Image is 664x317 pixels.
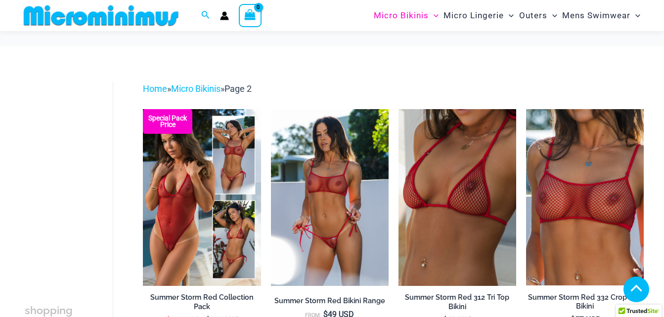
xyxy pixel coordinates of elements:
a: Micro Bikinis [171,83,221,94]
a: Summer Storm Red 332 Crop Top 01Summer Storm Red 332 Crop Top 449 Thong 03Summer Storm Red 332 Cr... [526,109,644,285]
a: Mens SwimwearMenu ToggleMenu Toggle [560,3,643,28]
a: Micro BikinisMenu ToggleMenu Toggle [371,3,441,28]
img: Summer Storm Red Collection Pack F [143,109,261,285]
a: Summer Storm Red Bikini Range [271,296,389,309]
h2: Summer Storm Red 332 Crop Top Bikini [526,293,644,311]
a: Search icon link [201,9,210,22]
nav: Site Navigation [370,1,644,30]
a: Summer Storm Red Collection Pack F Summer Storm Red Collection Pack BSummer Storm Red Collection ... [143,109,261,285]
img: MM SHOP LOGO FLAT [20,4,182,27]
iframe: TrustedSite Certified [25,74,114,271]
a: Summer Storm Red 312 Tri Top 01Summer Storm Red 312 Tri Top 449 Thong 04Summer Storm Red 312 Tri ... [398,109,516,285]
span: Micro Lingerie [443,3,504,28]
h2: Summer Storm Red 312 Tri Top Bikini [398,293,516,311]
span: shopping [25,304,73,317]
a: Micro LingerieMenu ToggleMenu Toggle [441,3,516,28]
a: View Shopping Cart, empty [239,4,262,27]
span: Menu Toggle [504,3,514,28]
h2: Summer Storm Red Collection Pack [143,293,261,311]
h2: Summer Storm Red Bikini Range [271,296,389,306]
img: Summer Storm Red 332 Crop Top 449 Thong 02 [271,109,389,285]
span: Menu Toggle [630,3,640,28]
a: Summer Storm Red 332 Crop Top Bikini [526,293,644,315]
span: Mens Swimwear [562,3,630,28]
img: Summer Storm Red 312 Tri Top 01 [398,109,516,285]
a: Account icon link [220,11,229,20]
img: Summer Storm Red 332 Crop Top 01 [526,109,644,285]
b: Special Pack Price [143,115,192,128]
span: » » [143,83,252,94]
span: Page 2 [224,83,252,94]
span: Menu Toggle [429,3,439,28]
a: Home [143,83,167,94]
span: Micro Bikinis [374,3,429,28]
a: Summer Storm Red 312 Tri Top Bikini [398,293,516,315]
span: Menu Toggle [547,3,557,28]
a: OutersMenu ToggleMenu Toggle [517,3,560,28]
a: Summer Storm Red 332 Crop Top 449 Thong 02Summer Storm Red 332 Crop Top 449 Thong 03Summer Storm ... [271,109,389,285]
a: Summer Storm Red Collection Pack [143,293,261,315]
span: Outers [519,3,547,28]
